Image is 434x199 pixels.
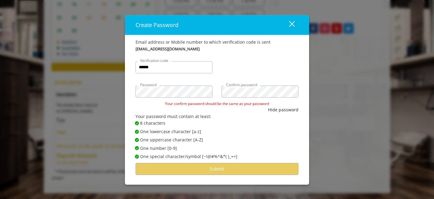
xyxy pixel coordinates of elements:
[136,129,138,134] span: ✔
[136,163,298,175] button: Submit
[136,100,298,106] div: Your confirm password should be the same as your password
[140,153,237,160] span: One special character/symbol [~!@#%^&*( )_+=]
[222,85,298,97] input: Confirm password
[137,82,160,87] label: Password
[140,128,201,135] span: One lowercase character [a-z]
[136,21,178,29] span: Create Password
[282,21,294,30] div: close dialog
[140,120,165,126] span: 8 characters
[136,46,200,52] b: [EMAIL_ADDRESS][DOMAIN_NAME]
[278,19,298,31] button: close dialog
[136,39,298,46] div: Email address or Mobile number to which verification code is sent
[268,106,298,113] button: Hide password
[136,121,138,126] span: ✔
[140,145,177,151] span: One number [0-9]
[136,85,212,97] input: Password
[136,61,212,73] input: Verification code
[136,113,298,120] div: Your password must contain at least:
[223,82,260,87] label: Confirm password
[137,57,171,63] label: Verification code
[136,146,138,151] span: ✔
[136,154,138,159] span: ✔
[140,137,203,143] span: One uppercase character [A-Z]
[136,137,138,142] span: ✔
